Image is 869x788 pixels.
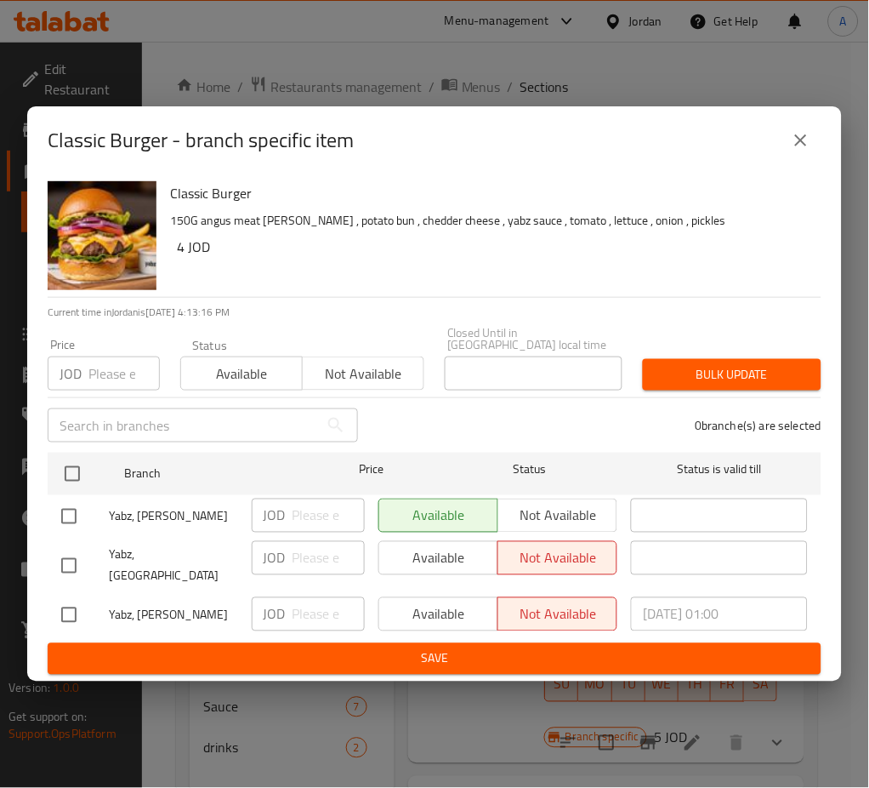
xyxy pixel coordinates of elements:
button: Bulk update [643,359,821,391]
span: Price [315,460,428,481]
span: Not available [310,362,417,386]
span: Save [61,648,808,670]
h6: 4 JOD [177,235,808,259]
p: 0 branche(s) are selected [695,417,821,434]
span: Yabz, [GEOGRAPHIC_DATA] [109,545,238,587]
p: JOD [264,548,286,568]
img: Classic Burger [48,181,156,290]
input: Please enter price [88,357,160,391]
h6: Classic Burger [170,181,808,205]
p: 150G angus meat [PERSON_NAME] , potato bun , chedder cheese , yabz sauce , tomato , lettuce , oni... [170,210,808,231]
span: Available [188,362,296,386]
button: Not available [302,357,424,391]
span: Bulk update [656,364,808,385]
button: Save [48,643,821,675]
input: Please enter price [293,499,365,533]
span: Yabz, [PERSON_NAME] [109,605,238,626]
button: close [781,120,821,161]
h2: Classic Burger - branch specific item [48,127,354,154]
input: Please enter price [293,541,365,575]
p: JOD [264,604,286,625]
span: Status [441,460,618,481]
input: Please enter price [293,597,365,631]
button: Available [180,357,303,391]
p: JOD [264,505,286,526]
p: JOD [60,363,82,384]
span: Status is valid till [631,460,808,481]
input: Search in branches [48,408,319,443]
span: Yabz, [PERSON_NAME] [109,506,238,528]
p: Current time in Jordan is [DATE] 4:13:16 PM [48,305,821,320]
span: Branch [124,464,301,485]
